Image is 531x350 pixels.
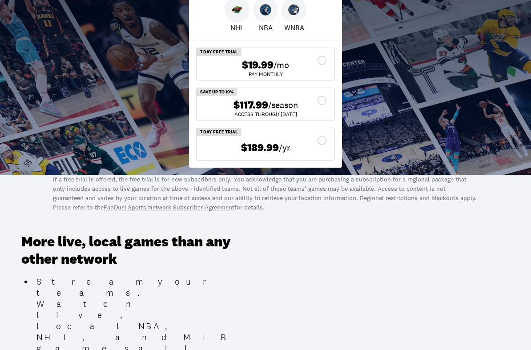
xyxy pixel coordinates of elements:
[284,22,304,33] p: WNBA
[230,22,244,33] p: NHL
[279,141,290,154] span: /yr
[274,59,289,71] span: /mo
[53,175,478,212] p: If a free trial is offered, the free trial is for new subscribers only. You acknowledge that you ...
[197,128,241,136] div: 7 Day Free Trial
[259,22,273,33] p: NBA
[288,4,300,16] img: Lynx
[241,141,279,154] span: $189.99
[204,112,327,117] div: ACCESS THROUGH [DATE]
[268,99,298,111] span: /season
[204,72,327,77] div: Pay Monthly
[233,99,268,112] span: $117.99
[260,4,271,16] img: Timberwolves
[242,59,274,72] span: $19.99
[104,203,234,211] a: FanDuel Sports Network Subscriber Agreement
[21,233,251,268] h3: More live, local games than any other network
[197,48,241,56] div: 7 Day Free Trial
[197,88,237,96] div: Save Up To 10%
[231,4,243,16] img: Wild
